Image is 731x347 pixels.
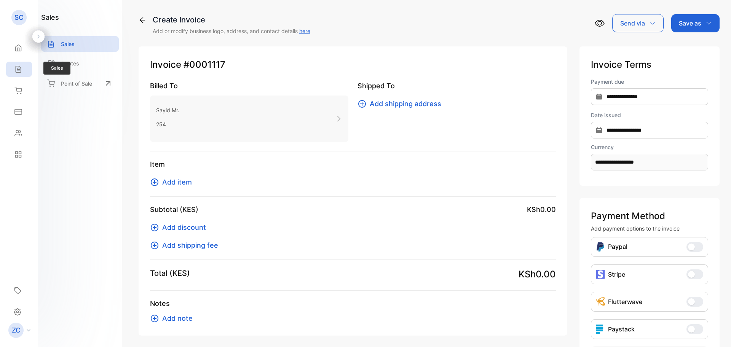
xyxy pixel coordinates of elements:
[671,14,720,32] button: Save as
[596,242,605,252] img: Icon
[608,270,625,279] p: Stripe
[41,56,119,71] a: Quotes
[150,298,556,309] p: Notes
[591,143,708,151] label: Currency
[41,12,59,22] h1: sales
[184,58,225,72] span: #0001117
[150,58,556,72] p: Invoice
[150,177,196,187] button: Add item
[156,119,179,130] p: 254
[153,27,310,35] p: Add or modify business logo, address, and contact details
[61,40,75,48] p: Sales
[150,81,348,91] p: Billed To
[41,75,119,92] a: Point of Sale
[162,313,193,323] span: Add note
[358,81,556,91] p: Shipped To
[299,28,310,34] a: here
[156,105,179,116] p: Sayid Mr.
[150,313,197,323] button: Add note
[591,111,708,119] label: Date issued
[591,224,708,232] p: Add payment options to the invoice
[519,267,556,281] span: KSh0.00
[608,242,627,252] p: Paypal
[12,325,21,335] p: ZC
[41,36,119,52] a: Sales
[591,58,708,72] p: Invoice Terms
[612,14,664,32] button: Send via
[679,19,701,28] p: Save as
[370,99,441,109] span: Add shipping address
[150,267,190,279] p: Total (KES)
[608,325,635,334] p: Paystack
[527,204,556,215] span: KSh0.00
[150,204,198,215] p: Subtotal (KES)
[596,270,605,279] img: icon
[61,59,79,67] p: Quotes
[43,62,70,75] span: Sales
[162,177,192,187] span: Add item
[162,222,206,232] span: Add discount
[608,297,642,306] p: Flutterwave
[61,80,92,88] p: Point of Sale
[150,159,556,169] p: Item
[162,240,218,250] span: Add shipping fee
[591,209,708,223] p: Payment Method
[150,222,211,232] button: Add discount
[596,297,605,306] img: Icon
[620,19,645,28] p: Send via
[358,99,446,109] button: Add shipping address
[150,240,223,250] button: Add shipping fee
[153,14,310,25] div: Create Invoice
[591,78,708,86] label: Payment due
[14,13,24,22] p: SC
[596,325,605,334] img: icon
